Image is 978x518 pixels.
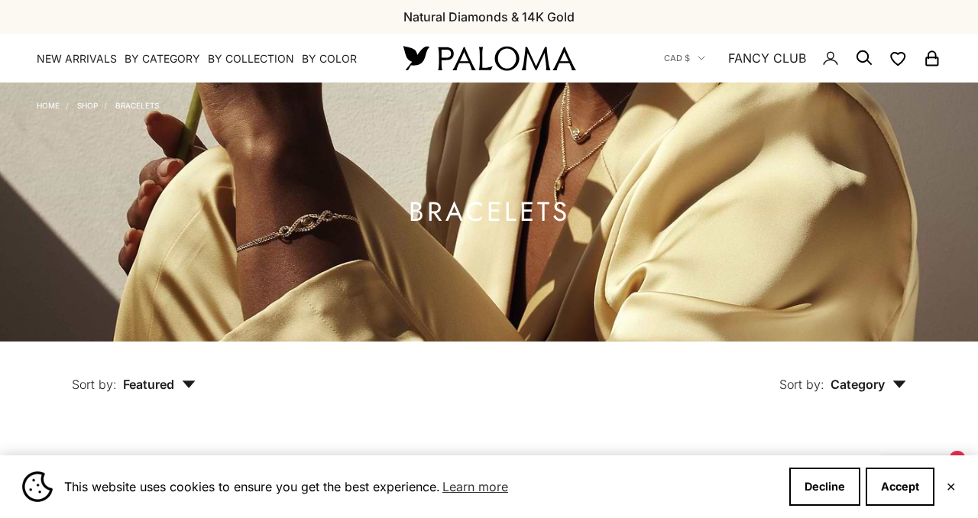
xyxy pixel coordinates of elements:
[789,468,860,506] button: Decline
[123,377,196,392] span: Featured
[37,101,60,110] a: Home
[728,48,806,68] a: FANCY CLUB
[72,377,117,392] span: Sort by:
[779,377,824,392] span: Sort by:
[125,51,200,66] summary: By Category
[664,51,690,65] span: CAD $
[403,7,575,27] p: Natural Diamonds & 14K Gold
[37,51,367,66] nav: Primary navigation
[208,51,294,66] summary: By Collection
[409,202,570,222] h1: Bracelets
[37,51,117,66] a: NEW ARRIVALS
[440,475,510,498] a: Learn more
[664,34,941,83] nav: Secondary navigation
[22,471,53,502] img: Cookie banner
[37,98,159,110] nav: Breadcrumb
[744,342,941,406] button: Sort by: Category
[664,51,705,65] button: CAD $
[866,468,934,506] button: Accept
[115,101,159,110] a: Bracelets
[302,51,357,66] summary: By Color
[946,482,956,491] button: Close
[64,475,777,498] span: This website uses cookies to ensure you get the best experience.
[77,101,98,110] a: Shop
[37,342,231,406] button: Sort by: Featured
[831,377,906,392] span: Category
